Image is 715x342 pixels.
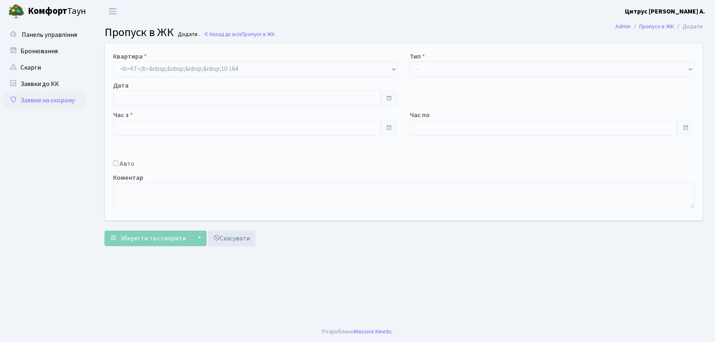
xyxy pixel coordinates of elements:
[204,30,275,38] a: Назад до всіхПропуск в ЖК
[4,27,86,43] a: Панель управління
[615,22,631,31] a: Admin
[28,5,67,18] b: Комфорт
[410,110,430,120] label: Час по
[113,173,143,183] label: Коментар
[120,234,186,243] span: Зберегти та створити
[28,5,86,18] span: Таун
[241,30,275,38] span: Пропуск в ЖК
[102,5,123,18] button: Переключити навігацію
[4,43,86,59] a: Бронювання
[104,231,191,246] button: Зберегти та створити
[625,7,705,16] a: Цитрус [PERSON_NAME] А.
[104,24,174,41] span: Пропуск в ЖК
[674,22,703,31] li: Додати
[120,159,134,169] label: Авто
[4,92,86,109] a: Заявки на охорону
[208,231,255,246] a: Скасувати
[639,22,674,31] a: Пропуск в ЖК
[4,59,86,76] a: Скарги
[176,31,200,38] small: Додати .
[603,18,715,35] nav: breadcrumb
[22,30,77,39] span: Панель управління
[322,327,393,336] div: Розроблено .
[113,52,147,61] label: Квартира
[113,81,129,91] label: Дата
[354,327,392,336] a: Massive Kinetic
[410,52,425,61] label: Тип
[4,76,86,92] a: Заявки до КК
[8,3,25,20] img: logo.png
[113,110,133,120] label: Час з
